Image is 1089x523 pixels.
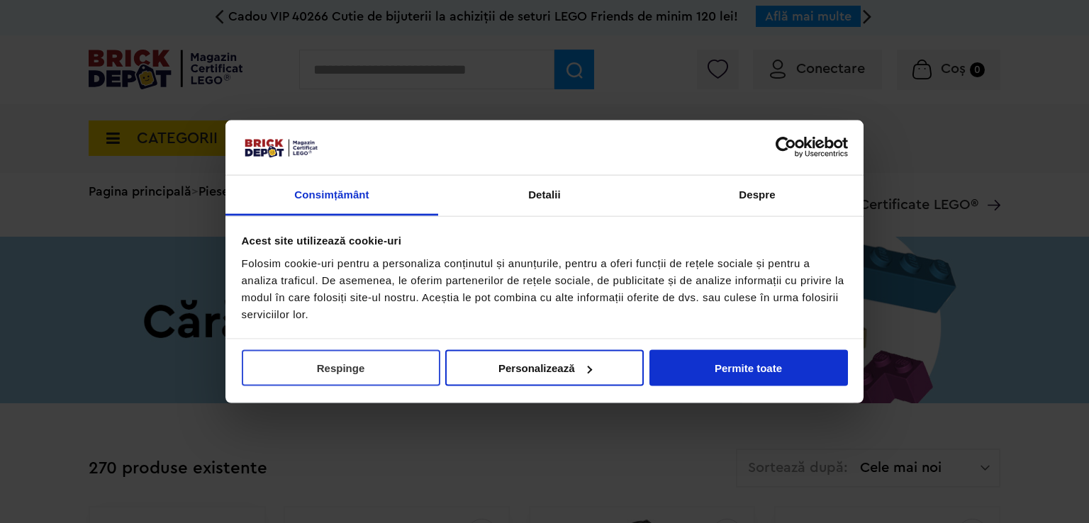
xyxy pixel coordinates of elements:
[242,350,440,386] button: Respinge
[242,232,848,249] div: Acest site utilizează cookie-uri
[225,175,438,215] a: Consimțământ
[649,350,848,386] button: Permite toate
[651,175,864,215] a: Despre
[438,175,651,215] a: Detalii
[724,137,848,158] a: Usercentrics Cookiebot - opens in a new window
[445,350,644,386] button: Personalizează
[242,254,848,322] div: Folosim cookie-uri pentru a personaliza conținutul și anunțurile, pentru a oferi funcții de rețel...
[242,136,320,159] img: siglă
